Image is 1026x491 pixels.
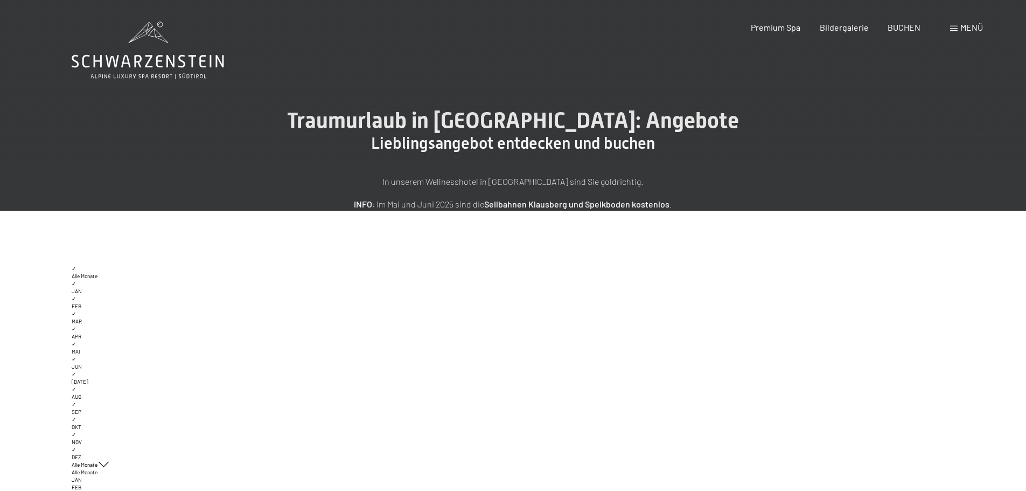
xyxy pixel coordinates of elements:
[960,22,983,32] span: Menü
[72,288,82,294] span: JAN
[72,326,76,332] span: ✓
[484,199,669,209] strong: Seilbahnen Klausberg und Speikboden kostenlos
[820,22,869,32] a: Bildergalerie
[72,393,81,400] span: AUG
[354,199,372,209] strong: INFO
[72,439,82,445] span: NOV
[371,134,655,153] span: Lieblingsangebot entdecken und buchen
[72,356,76,362] span: ✓
[72,386,76,392] span: ✓
[72,303,81,309] span: FEB
[72,280,76,287] span: ✓
[888,22,920,32] a: BUCHEN
[72,371,76,377] span: ✓
[72,476,82,483] span: JAN
[244,175,783,189] p: In unserem Wellnesshotel in [GEOGRAPHIC_DATA] sind Sie goldrichtig.
[72,416,76,423] span: ✓
[72,341,76,347] span: ✓
[72,469,97,475] span: Alle Monate
[72,454,81,460] span: DEZ
[72,318,82,324] span: MAR
[72,363,82,370] span: JUN
[72,295,76,302] span: ✓
[72,461,97,468] span: Alle Monate
[72,378,88,385] span: [DATE]
[72,424,81,430] span: OKT
[244,197,783,211] p: : Im Mai und Juni 2025 sind die .
[72,446,76,453] span: ✓
[751,22,800,32] a: Premium Spa
[72,310,76,317] span: ✓
[72,273,97,279] span: Alle Monate
[72,348,80,355] span: MAI
[72,484,81,490] span: FEB
[72,333,81,340] span: APR
[72,409,81,415] span: SEP
[287,108,739,133] span: Traumurlaub in [GEOGRAPHIC_DATA]: Angebote
[72,431,76,438] span: ✓
[72,401,76,407] span: ✓
[72,265,76,272] span: ✓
